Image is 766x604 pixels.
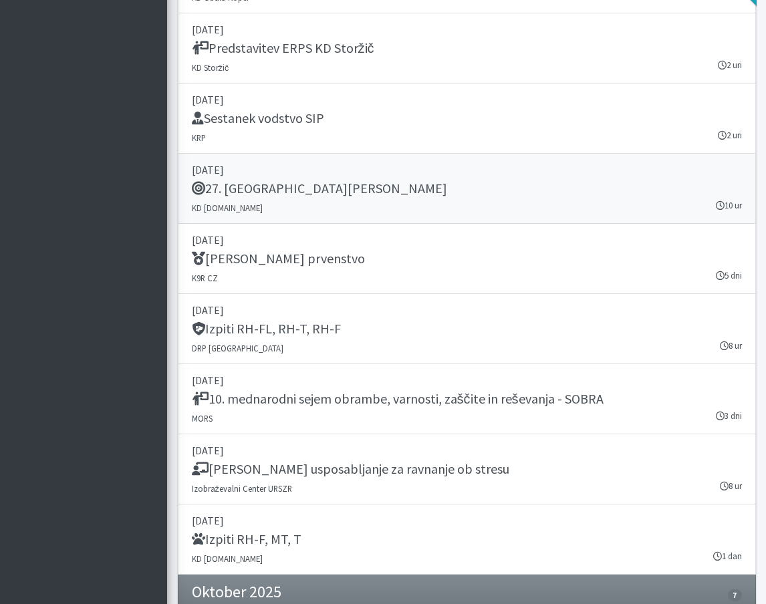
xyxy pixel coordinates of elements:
[718,59,742,71] small: 2 uri
[178,434,756,504] a: [DATE] [PERSON_NAME] usposabljanje za ravnanje ob stresu Izobraževalni Center URSZR 8 ur
[192,461,509,477] h5: [PERSON_NAME] usposabljanje za ravnanje ob stresu
[192,321,341,337] h5: Izpiti RH-FL, RH-T, RH-F
[192,413,213,424] small: MORS
[713,550,742,563] small: 1 dan
[192,343,283,353] small: DRP [GEOGRAPHIC_DATA]
[192,92,742,108] p: [DATE]
[178,224,756,294] a: [DATE] [PERSON_NAME] prvenstvo K9R CZ 5 dni
[192,110,324,126] h5: Sestanek vodstvo SIP
[178,294,756,364] a: [DATE] Izpiti RH-FL, RH-T, RH-F DRP [GEOGRAPHIC_DATA] 8 ur
[728,589,741,601] span: 7
[192,180,447,196] h5: 27. [GEOGRAPHIC_DATA][PERSON_NAME]
[718,129,742,142] small: 2 uri
[178,84,756,154] a: [DATE] Sestanek vodstvo SIP KRP 2 uri
[716,199,742,212] small: 10 ur
[192,132,206,143] small: KRP
[192,21,742,37] p: [DATE]
[192,232,742,248] p: [DATE]
[192,553,263,564] small: KD [DOMAIN_NAME]
[192,391,604,407] h5: 10. mednarodni sejem obrambe, varnosti, zaščite in reševanja - SOBRA
[192,372,742,388] p: [DATE]
[192,251,365,267] h5: [PERSON_NAME] prvenstvo
[192,302,742,318] p: [DATE]
[178,504,756,575] a: [DATE] Izpiti RH-F, MT, T KD [DOMAIN_NAME] 1 dan
[192,442,742,458] p: [DATE]
[192,202,263,213] small: KD [DOMAIN_NAME]
[716,410,742,422] small: 3 dni
[192,162,742,178] p: [DATE]
[178,364,756,434] a: [DATE] 10. mednarodni sejem obrambe, varnosti, zaščite in reševanja - SOBRA MORS 3 dni
[192,512,742,528] p: [DATE]
[720,339,742,352] small: 8 ur
[192,273,218,283] small: K9R CZ
[192,583,281,602] h4: Oktober 2025
[192,40,374,56] h5: Predstavitev ERPS KD Storžič
[192,62,229,73] small: KD Storžič
[178,154,756,224] a: [DATE] 27. [GEOGRAPHIC_DATA][PERSON_NAME] KD [DOMAIN_NAME] 10 ur
[716,269,742,282] small: 5 dni
[178,13,756,84] a: [DATE] Predstavitev ERPS KD Storžič KD Storžič 2 uri
[192,531,301,547] h5: Izpiti RH-F, MT, T
[192,483,292,494] small: Izobraževalni Center URSZR
[720,480,742,492] small: 8 ur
